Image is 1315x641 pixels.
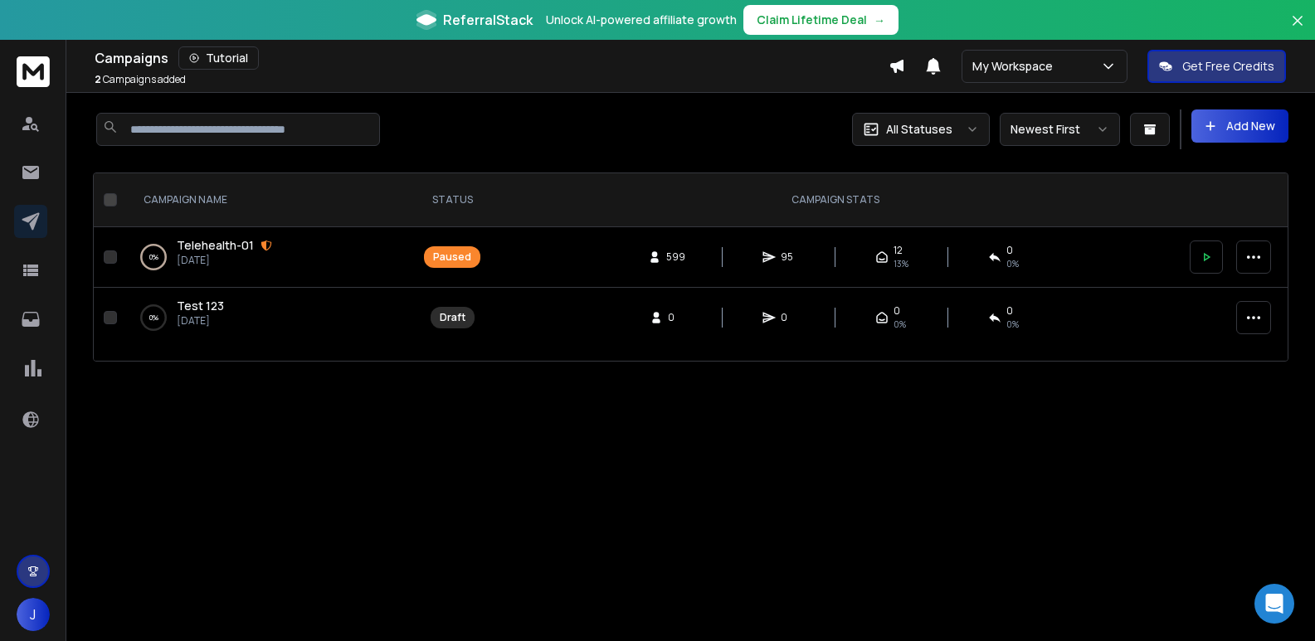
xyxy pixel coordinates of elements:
button: J [17,598,50,631]
span: 2 [95,72,101,86]
span: 0% [1006,318,1019,331]
p: Unlock AI-powered affiliate growth [546,12,737,28]
td: 0%Test 123[DATE] [124,288,414,348]
button: Close banner [1287,10,1308,50]
span: Telehealth-01 [177,237,254,253]
button: Add New [1191,109,1288,143]
p: My Workspace [972,58,1059,75]
span: 0 [1006,244,1013,257]
a: Telehealth-01 [177,237,254,254]
p: All Statuses [886,121,952,138]
th: CAMPAIGN STATS [490,173,1180,227]
button: Claim Lifetime Deal→ [743,5,899,35]
p: 0 % [149,249,158,265]
button: Newest First [1000,113,1120,146]
div: Open Intercom Messenger [1254,584,1294,624]
td: 0%Telehealth-01[DATE] [124,227,414,288]
span: 0 [894,304,900,318]
span: 0 [781,311,797,324]
span: 0 [668,311,684,324]
span: 13 % [894,257,908,270]
button: Tutorial [178,46,259,70]
div: Campaigns [95,46,889,70]
span: 0 % [1006,257,1019,270]
p: [DATE] [177,314,224,328]
span: ReferralStack [443,10,533,30]
button: Get Free Credits [1147,50,1286,83]
th: STATUS [414,173,490,227]
p: [DATE] [177,254,272,267]
span: 0% [894,318,906,331]
th: CAMPAIGN NAME [124,173,414,227]
span: → [874,12,885,28]
span: 12 [894,244,903,257]
p: Get Free Credits [1182,58,1274,75]
div: Draft [440,311,465,324]
p: 0 % [149,309,158,326]
p: Campaigns added [95,73,186,86]
a: Test 123 [177,298,224,314]
span: 0 [1006,304,1013,318]
span: 95 [781,250,797,264]
span: 599 [666,250,685,264]
div: Paused [433,250,471,264]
